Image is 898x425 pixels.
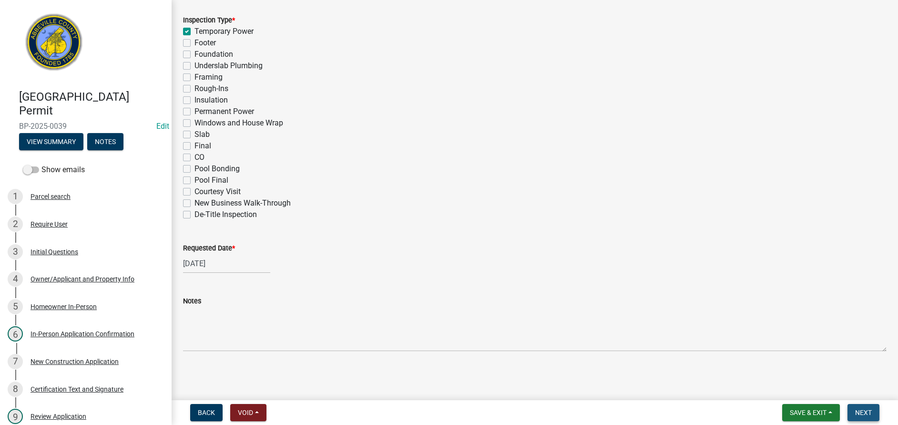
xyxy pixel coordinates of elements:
label: Final [194,140,211,152]
div: 6 [8,326,23,342]
div: Homeowner In-Person [31,303,97,310]
label: Pool Bonding [194,163,240,175]
label: Rough-Ins [194,83,228,94]
button: Save & Exit [782,404,840,421]
div: Initial Questions [31,249,78,255]
label: Foundation [194,49,233,60]
button: View Summary [19,133,83,150]
div: 5 [8,299,23,314]
label: De-Title Inspection [194,209,257,220]
label: Notes [183,298,201,305]
div: 8 [8,382,23,397]
button: Void [230,404,266,421]
input: mm/dd/yyyy [183,254,270,273]
img: Abbeville County, South Carolina [19,10,89,80]
span: BP-2025-0039 [19,122,153,131]
label: Windows and House Wrap [194,117,283,129]
div: 4 [8,271,23,287]
div: Parcel search [31,193,71,200]
div: Certification Text and Signature [31,386,123,393]
div: New Construction Application [31,358,119,365]
div: 1 [8,189,23,204]
label: Inspection Type [183,17,235,24]
div: Owner/Applicant and Property Info [31,276,134,282]
label: Temporary Power [194,26,254,37]
div: In-Person Application Confirmation [31,331,134,337]
button: Notes [87,133,123,150]
div: Review Application [31,413,86,420]
span: Void [238,409,253,416]
button: Back [190,404,223,421]
span: Save & Exit [790,409,827,416]
label: CO [194,152,204,163]
a: Edit [156,122,169,131]
wm-modal-confirm: Notes [87,138,123,146]
div: 9 [8,409,23,424]
label: New Business Walk-Through [194,197,291,209]
h4: [GEOGRAPHIC_DATA] Permit [19,90,164,118]
label: Insulation [194,94,228,106]
label: Footer [194,37,216,49]
span: Next [855,409,872,416]
label: Show emails [23,164,85,176]
label: Framing [194,72,223,83]
div: 3 [8,244,23,259]
div: Require User [31,221,68,228]
label: Courtesy Visit [194,186,241,197]
div: 7 [8,354,23,369]
wm-modal-confirm: Edit Application Number [156,122,169,131]
wm-modal-confirm: Summary [19,138,83,146]
label: Slab [194,129,210,140]
label: Permanent Power [194,106,254,117]
label: Pool Final [194,175,228,186]
button: Next [847,404,879,421]
span: Back [198,409,215,416]
label: Requested Date [183,245,235,252]
div: 2 [8,217,23,232]
label: Underslab Plumbing [194,60,263,72]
